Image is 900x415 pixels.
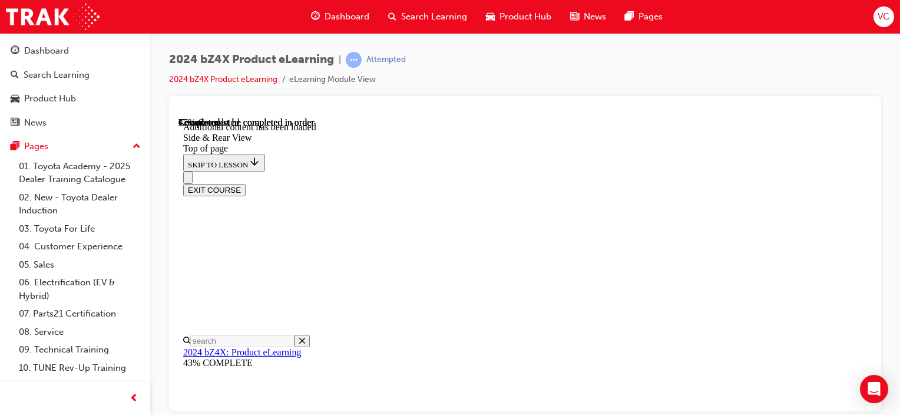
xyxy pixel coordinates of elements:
span: news-icon [11,118,19,129]
div: Open Intercom Messenger [860,375,888,403]
a: 07. Parts21 Certification [14,305,145,323]
a: Search Learning [5,64,145,86]
span: learningRecordVerb_ATTEMPT-icon [346,52,362,68]
div: Attempted [366,54,406,65]
a: Product Hub [5,88,145,110]
a: Dashboard [5,40,145,62]
a: pages-iconPages [616,5,672,29]
span: VC [878,10,889,24]
button: SKIP TO LESSON [5,37,87,54]
span: Pages [638,10,663,24]
a: 01. Toyota Academy - 2025 Dealer Training Catalogue [14,157,145,189]
a: guage-iconDashboard [302,5,379,29]
button: Close navigation menu [5,54,14,67]
div: News [24,116,47,130]
span: News [584,10,606,24]
span: Product Hub [499,10,551,24]
div: Top of page [5,26,689,37]
button: DashboardSearch LearningProduct HubNews [5,38,145,136]
a: 06. Electrification (EV & Hybrid) [14,274,145,305]
span: search-icon [11,70,19,81]
span: guage-icon [311,9,320,24]
span: prev-icon [130,391,138,406]
span: news-icon [570,9,579,24]
span: pages-icon [625,9,634,24]
span: up-icon [133,139,141,154]
a: 02. New - Toyota Dealer Induction [14,189,145,220]
button: VC [873,6,894,27]
span: 2024 bZ4X Product eLearning [169,53,334,67]
span: search-icon [388,9,396,24]
div: Dashboard [24,44,69,58]
a: 2024 bZ4X: Product eLearning [5,230,123,240]
a: News [5,112,145,134]
span: car-icon [11,94,19,104]
div: Additional content has been loaded [5,5,689,15]
span: Search Learning [401,10,467,24]
div: Pages [24,140,48,153]
div: 43% COMPLETE [5,241,689,251]
button: Pages [5,136,145,157]
span: Dashboard [325,10,369,24]
a: 09. Technical Training [14,341,145,359]
span: guage-icon [11,46,19,57]
img: Trak [6,4,100,30]
span: | [339,53,341,67]
a: news-iconNews [561,5,616,29]
a: car-iconProduct Hub [477,5,561,29]
a: 04. Customer Experience [14,238,145,256]
span: car-icon [486,9,495,24]
div: Product Hub [24,92,76,106]
span: SKIP TO LESSON [9,43,82,52]
a: All Pages [14,377,145,395]
button: EXIT COURSE [5,67,67,79]
div: Side & Rear View [5,15,689,26]
a: 03. Toyota For Life [14,220,145,238]
a: 10. TUNE Rev-Up Training [14,359,145,377]
li: eLearning Module View [289,73,376,87]
a: search-iconSearch Learning [379,5,477,29]
span: pages-icon [11,141,19,152]
a: 05. Sales [14,256,145,274]
a: 08. Service [14,323,145,341]
div: Search Learning [24,68,90,82]
a: 2024 bZ4X Product eLearning [169,74,277,84]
